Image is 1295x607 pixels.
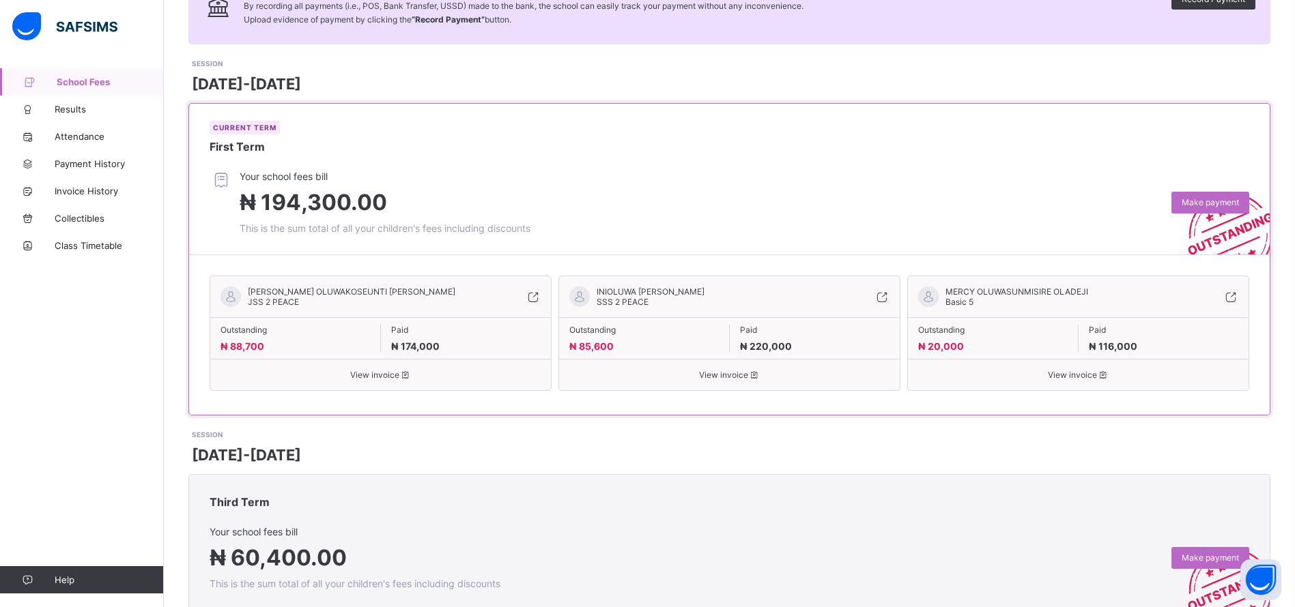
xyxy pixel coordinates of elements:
span: ₦ 20,000 [918,340,964,352]
span: ₦ 88,700 [220,340,264,352]
span: SESSION [192,430,223,439]
span: [PERSON_NAME] OLUWAKOSEUNTI [PERSON_NAME] [248,286,455,297]
span: Payment History [55,158,164,169]
img: safsims [12,12,117,41]
span: View invoice [220,370,541,380]
span: Make payment [1182,197,1239,207]
span: View invoice [918,370,1238,380]
span: Current term [213,123,276,132]
span: View invoice [569,370,890,380]
b: “Record Payment” [412,14,485,25]
span: ₦ 85,600 [569,340,614,352]
img: outstanding-stamp.3c148f88c3ebafa6da95868fa43343a1.svg [1171,177,1270,254]
span: Results [55,104,164,115]
span: SESSION [192,59,223,68]
span: ₦ 220,000 [740,340,792,352]
span: Invoice History [55,186,164,196]
span: [DATE]-[DATE] [192,75,301,93]
span: School Fees [57,76,164,87]
span: Make payment [1182,552,1239,563]
span: Third Term [210,495,270,509]
span: SSS 2 PEACE [597,297,649,307]
span: This is the sum total of all your children's fees including discounts [240,222,530,234]
span: First Term [210,140,265,153]
span: MERCY OLUWASUNMISIRE OLADEJI [945,286,1088,297]
span: Your school fees bill [210,526,500,537]
button: Open asap [1240,559,1281,600]
span: Paid [1089,325,1239,335]
span: Paid [740,325,890,335]
span: Attendance [55,131,164,142]
span: INIOLUWA [PERSON_NAME] [597,286,705,297]
span: [DATE]-[DATE] [192,446,301,464]
span: JSS 2 PEACE [248,297,299,307]
span: Outstanding [569,325,719,335]
span: ₦ 116,000 [1089,340,1137,352]
span: Outstanding [220,325,370,335]
span: Paid [391,325,541,335]
span: ₦ 174,000 [391,340,440,352]
span: ₦ 60,400.00 [210,544,347,571]
span: Collectibles [55,213,164,224]
span: Your school fees bill [240,171,530,182]
span: This is the sum total of all your children's fees including discounts [210,578,500,589]
span: ₦ 194,300.00 [240,189,387,216]
span: Class Timetable [55,240,164,251]
span: Basic 5 [945,297,973,307]
span: Help [55,574,163,585]
span: By recording all payments (i.e., POS, Bank Transfer, USSD) made to the bank, the school can easil... [244,1,803,25]
span: Outstanding [918,325,1068,335]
